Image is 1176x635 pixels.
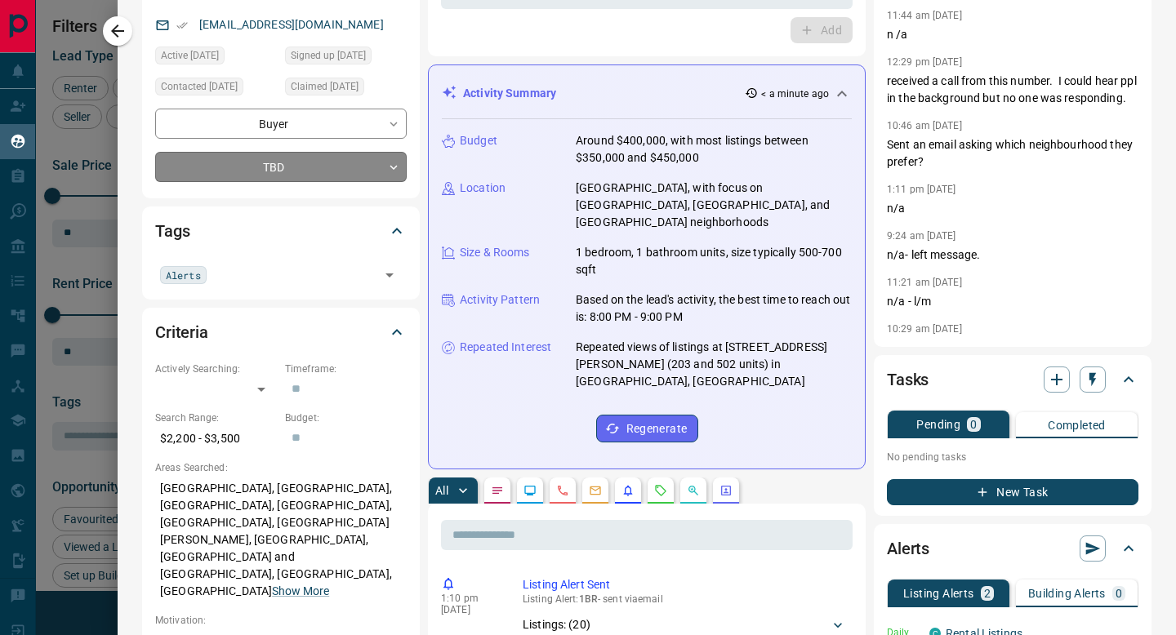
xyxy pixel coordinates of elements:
span: Contacted [DATE] [161,78,238,95]
p: Search Range: [155,411,277,425]
p: Budget [460,132,497,149]
svg: Lead Browsing Activity [523,484,537,497]
p: Based on the lead's activity, the best time to reach out is: 8:00 PM - 9:00 PM [576,291,852,326]
svg: Email Verified [176,20,188,31]
p: Repeated Interest [460,339,551,356]
p: 11:21 am [DATE] [887,277,962,288]
h2: Tasks [887,366,929,393]
div: Alerts [887,529,1138,568]
p: 11:44 am [DATE] [887,10,962,21]
svg: Requests [654,484,667,497]
h2: Alerts [887,535,929,562]
p: No pending tasks [887,445,1138,469]
p: n/a- left message. [887,246,1138,264]
button: Open [378,264,401,286]
p: Completed [1048,420,1106,431]
p: Actively Searching: [155,362,277,376]
p: 10:29 am [DATE] [887,323,962,335]
button: New Task [887,479,1138,505]
p: received a call from this number. I could hear ppl in the background but no one was responding. [887,73,1138,107]
p: Listing Alert Sent [523,576,846,593]
div: Thu Sep 11 2025 [155,78,277,100]
h2: Tags [155,218,189,244]
div: Buyer [155,109,407,139]
p: $2,200 - $3,500 [155,425,277,452]
div: Tags [155,211,407,251]
span: 1BR [579,593,598,605]
p: n/a - l/m [887,293,1138,310]
p: Repeated views of listings at [STREET_ADDRESS][PERSON_NAME] (203 and 502 units) in [GEOGRAPHIC_DA... [576,339,852,390]
p: n/a [887,200,1138,217]
p: Listings: ( 20 ) [523,616,590,633]
span: Claimed [DATE] [291,78,359,95]
p: 2 [984,588,991,599]
button: Regenerate [596,415,698,442]
p: 9:24 am [DATE] [887,230,956,242]
p: Size & Rooms [460,244,530,261]
p: Areas Searched: [155,460,407,475]
p: Around $400,000, with most listings between $350,000 and $450,000 [576,132,852,167]
svg: Agent Actions [719,484,733,497]
p: 1:11 pm [DATE] [887,184,956,195]
p: [DATE] [441,604,498,615]
button: Show More [272,583,329,600]
span: Signed up [DATE] [291,47,366,64]
p: 0 [970,419,977,430]
p: Activity Pattern [460,291,540,309]
div: Thu Sep 11 2025 [285,78,407,100]
h2: Criteria [155,319,208,345]
p: Listing Alert : - sent via email [523,593,846,605]
svg: Calls [556,484,569,497]
p: 0 [1116,588,1122,599]
svg: Emails [589,484,602,497]
span: Active [DATE] [161,47,219,64]
p: Pending [916,419,960,430]
p: n /a [887,26,1138,43]
p: 1:10 pm [441,593,498,604]
p: 1 bedroom, 1 bathroom units, size typically 500-700 sqft [576,244,852,278]
p: < a minute ago [761,87,829,101]
p: All [435,485,448,496]
svg: Opportunities [687,484,700,497]
p: Sent an email asking which neighbourhood they prefer? [887,136,1138,171]
p: 12:29 pm [DATE] [887,56,962,68]
p: [GEOGRAPHIC_DATA], with focus on [GEOGRAPHIC_DATA], [GEOGRAPHIC_DATA], and [GEOGRAPHIC_DATA] neig... [576,180,852,231]
span: Alerts [166,267,201,283]
p: Activity Summary [463,85,556,102]
div: TBD [155,152,407,182]
p: [GEOGRAPHIC_DATA], [GEOGRAPHIC_DATA], [GEOGRAPHIC_DATA], [GEOGRAPHIC_DATA], [GEOGRAPHIC_DATA], [G... [155,475,407,605]
p: Location [460,180,506,197]
p: Budget: [285,411,407,425]
svg: Notes [491,484,504,497]
div: Mon Sep 15 2025 [155,47,277,69]
a: [EMAIL_ADDRESS][DOMAIN_NAME] [199,18,384,31]
svg: Listing Alerts [621,484,635,497]
div: Tasks [887,360,1138,399]
div: Sat Nov 23 2024 [285,47,407,69]
p: 10:46 am [DATE] [887,120,962,131]
p: Timeframe: [285,362,407,376]
p: Building Alerts [1028,588,1106,599]
div: Criteria [155,313,407,352]
p: Motivation: [155,613,407,628]
p: Listing Alerts [903,588,974,599]
div: Activity Summary< a minute ago [442,78,852,109]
